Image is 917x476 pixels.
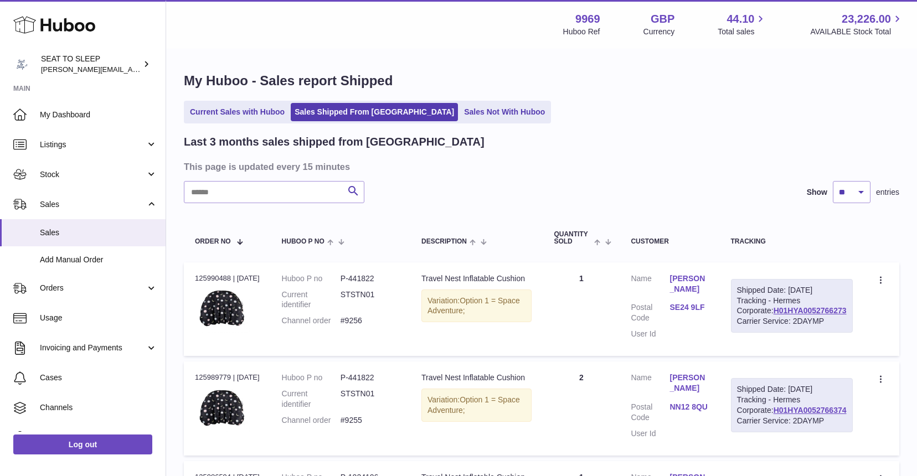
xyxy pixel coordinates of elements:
[13,56,30,73] img: amy@seattosleep.co.uk
[774,306,847,315] a: H01HYA0052766273
[40,255,157,265] span: Add Manual Order
[731,279,853,333] div: Tracking - Hermes Corporate:
[40,372,157,383] span: Cases
[718,12,767,37] a: 44.10 Total sales
[282,415,341,426] dt: Channel order
[40,169,146,180] span: Stock
[631,302,669,323] dt: Postal Code
[669,372,708,394] a: [PERSON_NAME]
[842,12,891,27] span: 23,226.00
[195,238,231,245] span: Order No
[184,161,897,173] h3: This page is updated every 15 minutes
[421,289,532,323] div: Variation:
[40,283,146,293] span: Orders
[421,389,532,422] div: Variation:
[643,27,675,37] div: Currency
[807,187,827,198] label: Show
[184,72,899,90] h1: My Huboo - Sales report Shipped
[554,231,591,245] span: Quantity Sold
[291,103,458,121] a: Sales Shipped From [GEOGRAPHIC_DATA]
[460,103,549,121] a: Sales Not With Huboo
[341,289,399,311] dd: STSTN01
[341,273,399,284] dd: P-441822
[421,372,532,383] div: Travel Nest Inflatable Cushion
[427,296,520,315] span: Option 1 = Space Adventure;
[876,187,899,198] span: entries
[341,372,399,383] dd: P-441822
[282,238,324,245] span: Huboo P no
[631,372,669,396] dt: Name
[737,416,847,426] div: Carrier Service: 2DAYMP
[563,27,600,37] div: Huboo Ref
[41,54,141,75] div: SEAT TO SLEEP
[651,12,674,27] strong: GBP
[421,238,467,245] span: Description
[727,12,754,27] span: 44.10
[631,273,669,297] dt: Name
[282,315,341,326] dt: Channel order
[737,384,847,395] div: Shipped Date: [DATE]
[427,395,520,415] span: Option 1 = Space Adventure;
[282,273,341,284] dt: Huboo P no
[186,103,289,121] a: Current Sales with Huboo
[543,262,620,356] td: 1
[341,315,399,326] dd: #9256
[40,227,157,238] span: Sales
[575,12,600,27] strong: 9969
[195,386,250,432] img: 99691734033867.jpeg
[341,415,399,426] dd: #9255
[40,343,146,353] span: Invoicing and Payments
[41,65,222,74] span: [PERSON_NAME][EMAIL_ADDRESS][DOMAIN_NAME]
[810,12,904,37] a: 23,226.00 AVAILABLE Stock Total
[40,139,146,150] span: Listings
[718,27,767,37] span: Total sales
[669,273,708,294] a: [PERSON_NAME]
[195,287,250,333] img: 99691734033867.jpeg
[731,378,853,432] div: Tracking - Hermes Corporate:
[195,372,260,382] div: 125989779 | [DATE]
[731,238,853,245] div: Tracking
[282,372,341,383] dt: Huboo P no
[184,134,485,149] h2: Last 3 months sales shipped from [GEOGRAPHIC_DATA]
[543,361,620,455] td: 2
[669,402,708,412] a: NN12 8QU
[40,313,157,323] span: Usage
[737,285,847,296] div: Shipped Date: [DATE]
[282,289,341,311] dt: Current identifier
[810,27,904,37] span: AVAILABLE Stock Total
[40,199,146,210] span: Sales
[195,273,260,283] div: 125990488 | [DATE]
[341,389,399,410] dd: STSTN01
[631,428,669,439] dt: User Id
[669,302,708,313] a: SE24 9LF
[737,316,847,327] div: Carrier Service: 2DAYMP
[631,402,669,423] dt: Postal Code
[421,273,532,284] div: Travel Nest Inflatable Cushion
[40,402,157,413] span: Channels
[282,389,341,410] dt: Current identifier
[774,406,847,415] a: H01HYA0052766374
[13,434,152,454] a: Log out
[631,329,669,339] dt: User Id
[40,110,157,120] span: My Dashboard
[631,238,708,245] div: Customer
